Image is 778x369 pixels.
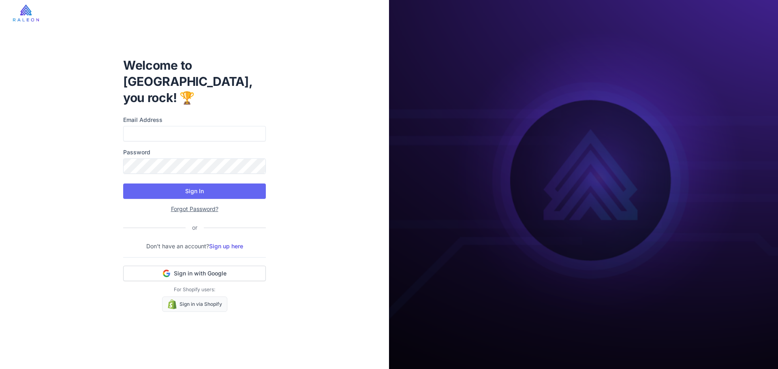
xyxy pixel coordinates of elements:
[209,243,243,250] a: Sign up here
[123,148,266,157] label: Password
[162,296,227,312] a: Sign in via Shopify
[123,57,266,106] h1: Welcome to [GEOGRAPHIC_DATA], you rock! 🏆
[123,242,266,251] p: Don't have an account?
[174,269,227,277] span: Sign in with Google
[186,223,204,232] div: or
[13,4,39,21] img: raleon-logo-whitebg.9aac0268.jpg
[123,115,266,124] label: Email Address
[123,183,266,199] button: Sign In
[171,205,218,212] a: Forgot Password?
[123,286,266,293] p: For Shopify users:
[123,266,266,281] button: Sign in with Google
